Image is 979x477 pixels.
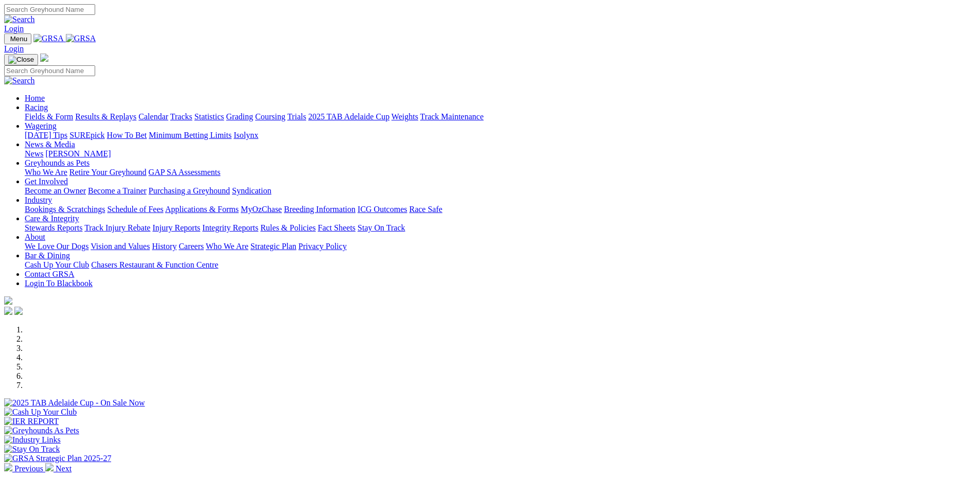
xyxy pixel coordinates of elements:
a: Minimum Betting Limits [149,131,232,139]
input: Search [4,4,95,15]
a: Race Safe [409,205,442,214]
img: logo-grsa-white.png [40,54,48,62]
a: Schedule of Fees [107,205,163,214]
a: ICG Outcomes [358,205,407,214]
div: Greyhounds as Pets [25,168,975,177]
img: GRSA [33,34,64,43]
a: [DATE] Tips [25,131,67,139]
a: SUREpick [69,131,104,139]
a: Results & Replays [75,112,136,121]
a: Cash Up Your Club [25,260,89,269]
a: News [25,149,43,158]
img: chevron-left-pager-white.svg [4,463,12,471]
a: Fields & Form [25,112,73,121]
a: Track Injury Rebate [84,223,150,232]
a: Contact GRSA [25,270,74,278]
a: Bar & Dining [25,251,70,260]
img: Close [8,56,34,64]
a: Login [4,44,24,53]
a: Grading [226,112,253,121]
a: Who We Are [206,242,248,251]
a: News & Media [25,140,75,149]
img: Industry Links [4,435,61,445]
a: Become an Owner [25,186,86,195]
img: Search [4,15,35,24]
div: Industry [25,205,975,214]
a: Careers [179,242,204,251]
img: Search [4,76,35,85]
a: Next [45,464,72,473]
img: chevron-right-pager-white.svg [45,463,54,471]
img: GRSA Strategic Plan 2025-27 [4,454,111,463]
a: Racing [25,103,48,112]
div: Care & Integrity [25,223,975,233]
span: Next [56,464,72,473]
a: Previous [4,464,45,473]
img: facebook.svg [4,307,12,315]
a: Greyhounds as Pets [25,158,90,167]
a: Industry [25,196,52,204]
a: Vision and Values [91,242,150,251]
img: 2025 TAB Adelaide Cup - On Sale Now [4,398,145,408]
a: Injury Reports [152,223,200,232]
a: Statistics [194,112,224,121]
a: Care & Integrity [25,214,79,223]
div: Racing [25,112,975,121]
img: GRSA [66,34,96,43]
a: How To Bet [107,131,147,139]
div: News & Media [25,149,975,158]
a: GAP SA Assessments [149,168,221,176]
div: Bar & Dining [25,260,975,270]
a: Home [25,94,45,102]
a: [PERSON_NAME] [45,149,111,158]
a: Chasers Restaurant & Function Centre [91,260,218,269]
a: Retire Your Greyhound [69,168,147,176]
a: Wagering [25,121,57,130]
img: logo-grsa-white.png [4,296,12,305]
a: Trials [287,112,306,121]
a: Isolynx [234,131,258,139]
a: Login [4,24,24,33]
img: Cash Up Your Club [4,408,77,417]
a: Calendar [138,112,168,121]
a: Become a Trainer [88,186,147,195]
a: Strategic Plan [251,242,296,251]
a: MyOzChase [241,205,282,214]
a: About [25,233,45,241]
a: Get Involved [25,177,68,186]
a: Weights [391,112,418,121]
a: Who We Are [25,168,67,176]
button: Toggle navigation [4,54,38,65]
a: Coursing [255,112,286,121]
a: Purchasing a Greyhound [149,186,230,195]
a: Syndication [232,186,271,195]
div: About [25,242,975,251]
a: Login To Blackbook [25,279,93,288]
a: Applications & Forms [165,205,239,214]
button: Toggle navigation [4,33,31,44]
div: Wagering [25,131,975,140]
img: IER REPORT [4,417,59,426]
a: Privacy Policy [298,242,347,251]
a: Track Maintenance [420,112,484,121]
a: Tracks [170,112,192,121]
a: Breeding Information [284,205,355,214]
a: We Love Our Dogs [25,242,88,251]
span: Menu [10,35,27,43]
div: Get Involved [25,186,975,196]
a: History [152,242,176,251]
img: twitter.svg [14,307,23,315]
a: Stewards Reports [25,223,82,232]
a: Integrity Reports [202,223,258,232]
input: Search [4,65,95,76]
img: Greyhounds As Pets [4,426,79,435]
a: Stay On Track [358,223,405,232]
a: Fact Sheets [318,223,355,232]
a: 2025 TAB Adelaide Cup [308,112,389,121]
a: Rules & Policies [260,223,316,232]
img: Stay On Track [4,445,60,454]
a: Bookings & Scratchings [25,205,105,214]
span: Previous [14,464,43,473]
